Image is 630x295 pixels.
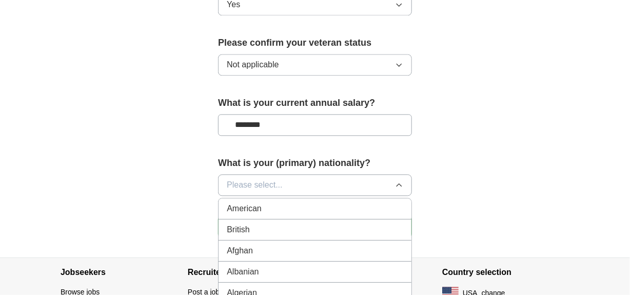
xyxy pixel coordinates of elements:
span: Please select... [227,179,283,191]
button: Not applicable [218,54,412,76]
span: Albanian [227,266,259,278]
span: Afghan [227,245,253,257]
span: American [227,202,262,215]
h4: Country selection [442,258,569,287]
span: Not applicable [227,59,279,71]
span: British [227,224,249,236]
label: What is your (primary) nationality? [218,156,412,170]
label: Please confirm your veteran status [218,36,412,50]
label: What is your current annual salary? [218,96,412,110]
button: Please select... [218,174,412,196]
